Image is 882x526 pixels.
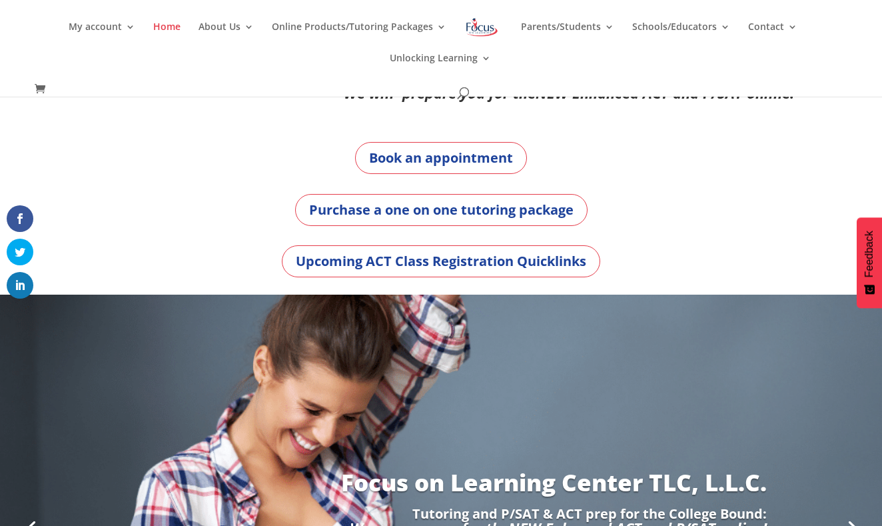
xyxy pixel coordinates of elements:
[295,194,588,226] a: Purchase a one on one tutoring package
[632,22,730,53] a: Schools/Educators
[69,22,135,53] a: My account
[863,231,875,277] span: Feedback
[341,467,767,498] a: Focus on Learning Center TLC, L.L.C.
[390,53,491,85] a: Unlocking Learning
[115,507,767,521] p: Tutoring and P/SAT & ACT prep for the College Bound:
[199,22,254,53] a: About Us
[272,22,446,53] a: Online Products/Tutoring Packages
[153,22,181,53] a: Home
[857,217,882,308] button: Feedback - Show survey
[355,142,527,174] a: Book an appointment
[521,22,614,53] a: Parents/Students
[282,245,600,277] a: Upcoming ACT Class Registration Quicklinks
[464,15,499,39] img: Focus on Learning
[748,22,797,53] a: Contact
